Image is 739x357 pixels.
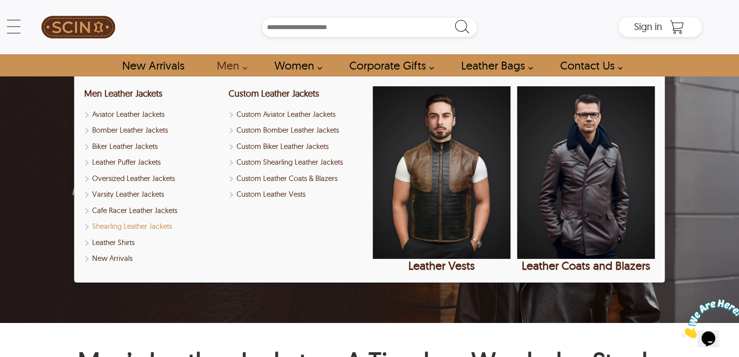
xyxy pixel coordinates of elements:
[37,5,120,49] a: SCIN
[84,125,222,136] a: Shop Men Bomber Leather Jackets
[450,54,538,76] a: Shop Leather Bags
[111,54,195,76] a: Shop New Arrivals
[517,86,655,273] a: Leather Coats and Blazers
[229,141,367,152] a: Shop Custom Biker Leather Jackets
[84,157,222,168] a: Shop Leather Puffer Jackets
[634,20,662,33] span: Sign in
[517,259,655,273] div: Leather Coats and Blazers
[84,141,222,152] a: Shop Men Biker Leather Jackets
[229,157,367,168] a: Shop Custom Shearling Leather Jackets
[549,54,628,76] a: contact-us
[373,86,511,273] a: Leather Vests
[517,86,655,259] img: Leather Coats and Blazers
[229,173,367,184] a: Shop Custom Leather Coats & Blazers
[84,189,222,200] a: Shop Varsity Leather Jackets
[229,88,319,99] a: Custom Leather Jackets
[4,4,65,43] img: Chat attention grabber
[229,109,367,120] a: Custom Aviator Leather Jackets
[634,24,662,32] a: Sign in
[84,205,222,216] a: Shop Men Cafe Racer Leather Jackets
[84,88,163,99] a: Shop Men Leather Jackets
[84,253,222,264] a: Shop New Arrivals
[84,221,222,232] a: Shop Men Shearling Leather Jackets
[229,189,367,200] a: Shop Custom Leather Vests
[373,86,511,259] img: Leather Vests
[84,109,222,120] a: Shop Men Aviator Leather Jackets
[205,54,253,76] a: shop men's leather jackets
[338,54,439,76] a: Shop Leather Corporate Gifts
[229,125,367,136] a: Shop Custom Bomber Leather Jackets
[263,54,328,76] a: Shop Women Leather Jackets
[667,20,687,35] a: Shopping Cart
[84,237,222,249] a: Shop Leather Shirts
[678,295,739,342] iframe: chat widget
[373,259,511,273] div: Leather Vests
[41,5,115,49] img: SCIN
[84,173,222,184] a: Shop Oversized Leather Jackets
